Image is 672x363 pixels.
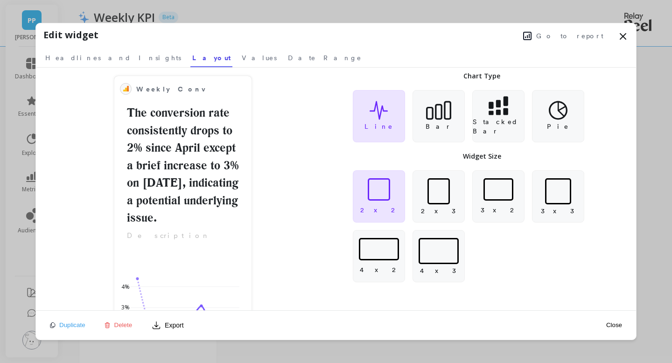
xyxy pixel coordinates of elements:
[360,205,397,215] p: 2 x 2
[47,321,88,329] button: Duplicate
[288,53,362,63] span: Date Range
[136,84,291,94] span: Weekly Conversion Rate
[463,152,501,161] p: Widget Size
[45,53,181,63] span: Headlines and Insights
[473,117,524,136] p: Stacked Bar
[364,122,393,131] p: Line
[120,104,246,227] h2: The conversion rate consistently drops to 2% since April except a brief increase to 3% on [DATE],...
[481,205,516,215] p: 3 x 2
[122,85,130,92] img: api.google_analytics_4.svg
[192,53,231,63] span: Layout
[114,321,133,328] span: Delete
[541,206,575,216] p: 3 x 3
[426,122,451,131] p: Bar
[101,321,135,329] button: Delete
[242,53,277,63] span: Values
[43,28,98,42] h1: Edit widget
[120,230,246,241] p: Description
[148,318,187,333] button: Export
[463,71,500,81] p: Chart Type
[136,83,216,96] span: Weekly Conversion Rate
[520,30,606,42] button: Go to report
[603,321,625,329] button: Close
[50,322,56,328] img: duplicate icon
[536,31,603,41] span: Go to report
[59,321,85,328] span: Duplicate
[547,122,569,131] p: Pie
[421,206,456,216] p: 2 x 3
[360,265,398,274] p: 4 x 2
[43,46,629,67] nav: Tabs
[420,266,457,275] p: 4 x 3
